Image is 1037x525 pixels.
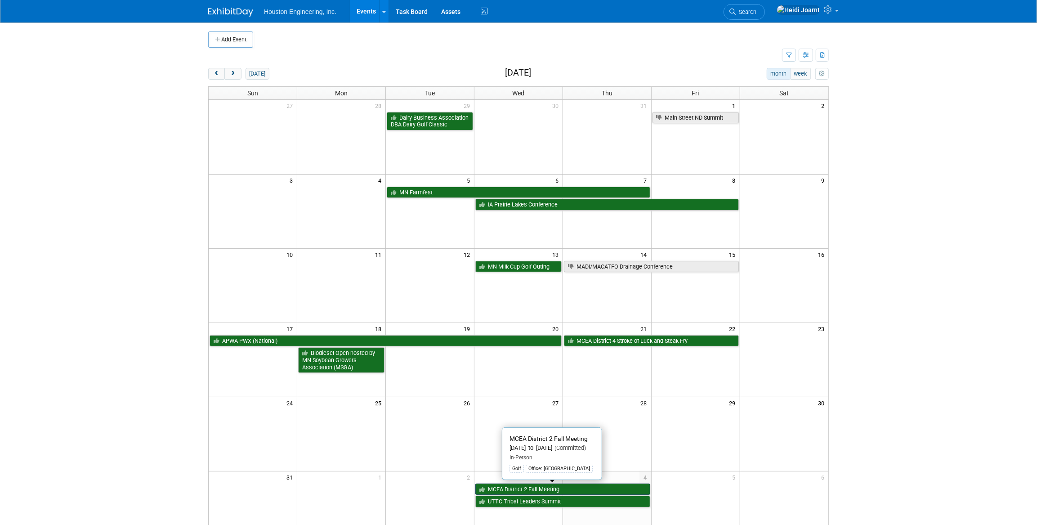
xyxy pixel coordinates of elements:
[729,249,740,260] span: 15
[246,68,269,80] button: [DATE]
[552,444,586,451] span: (Committed)
[286,100,297,111] span: 27
[247,90,258,97] span: Sun
[564,261,739,273] a: MADI/MACATFO Drainage Conference
[767,68,791,80] button: month
[724,4,765,20] a: Search
[374,100,385,111] span: 28
[264,8,336,15] span: Houston Engineering, Inc.
[729,323,740,334] span: 22
[777,5,820,15] img: Heidi Joarnt
[640,100,651,111] span: 31
[374,397,385,408] span: 25
[732,471,740,483] span: 5
[210,335,562,347] a: APWA PWX (National)
[512,90,524,97] span: Wed
[554,175,563,186] span: 6
[643,175,651,186] span: 7
[466,175,474,186] span: 5
[377,175,385,186] span: 4
[510,435,588,442] span: MCEA District 2 Fall Meeting
[374,249,385,260] span: 11
[817,323,828,334] span: 23
[286,323,297,334] span: 17
[732,175,740,186] span: 8
[779,90,789,97] span: Sat
[286,249,297,260] span: 10
[289,175,297,186] span: 3
[602,90,612,97] span: Thu
[640,397,651,408] span: 28
[463,323,474,334] span: 19
[425,90,435,97] span: Tue
[208,8,253,17] img: ExhibitDay
[475,199,739,211] a: IA Prairie Lakes Conference
[640,249,651,260] span: 14
[817,249,828,260] span: 16
[387,112,473,130] a: Dairy Business Association DBA Dairy Golf Classic
[820,471,828,483] span: 6
[510,444,594,452] div: [DATE] to [DATE]
[463,397,474,408] span: 26
[732,100,740,111] span: 1
[224,68,241,80] button: next
[286,471,297,483] span: 31
[208,31,253,48] button: Add Event
[463,249,474,260] span: 12
[790,68,811,80] button: week
[463,100,474,111] span: 29
[208,68,225,80] button: prev
[466,471,474,483] span: 2
[505,68,531,78] h2: [DATE]
[510,454,532,461] span: In-Person
[640,323,651,334] span: 21
[736,9,756,15] span: Search
[564,335,739,347] a: MCEA District 4 Stroke of Luck and Steak Fry
[374,323,385,334] span: 18
[475,496,650,507] a: UTTC Tribal Leaders Summit
[819,71,825,77] i: Personalize Calendar
[551,323,563,334] span: 20
[639,471,651,483] span: 4
[475,261,562,273] a: MN Milk Cup Golf Outing
[298,347,384,373] a: Biodiesel Open hosted by MN Soybean Growers Association (MSGA)
[286,397,297,408] span: 24
[335,90,348,97] span: Mon
[526,465,593,473] div: Office: [GEOGRAPHIC_DATA]
[692,90,699,97] span: Fri
[653,112,739,124] a: Main Street ND Summit
[551,397,563,408] span: 27
[377,471,385,483] span: 1
[510,465,524,473] div: Golf
[820,175,828,186] span: 9
[387,187,650,198] a: MN Farmfest
[817,397,828,408] span: 30
[729,397,740,408] span: 29
[551,100,563,111] span: 30
[815,68,829,80] button: myCustomButton
[820,100,828,111] span: 2
[551,249,563,260] span: 13
[475,484,650,495] a: MCEA District 2 Fall Meeting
